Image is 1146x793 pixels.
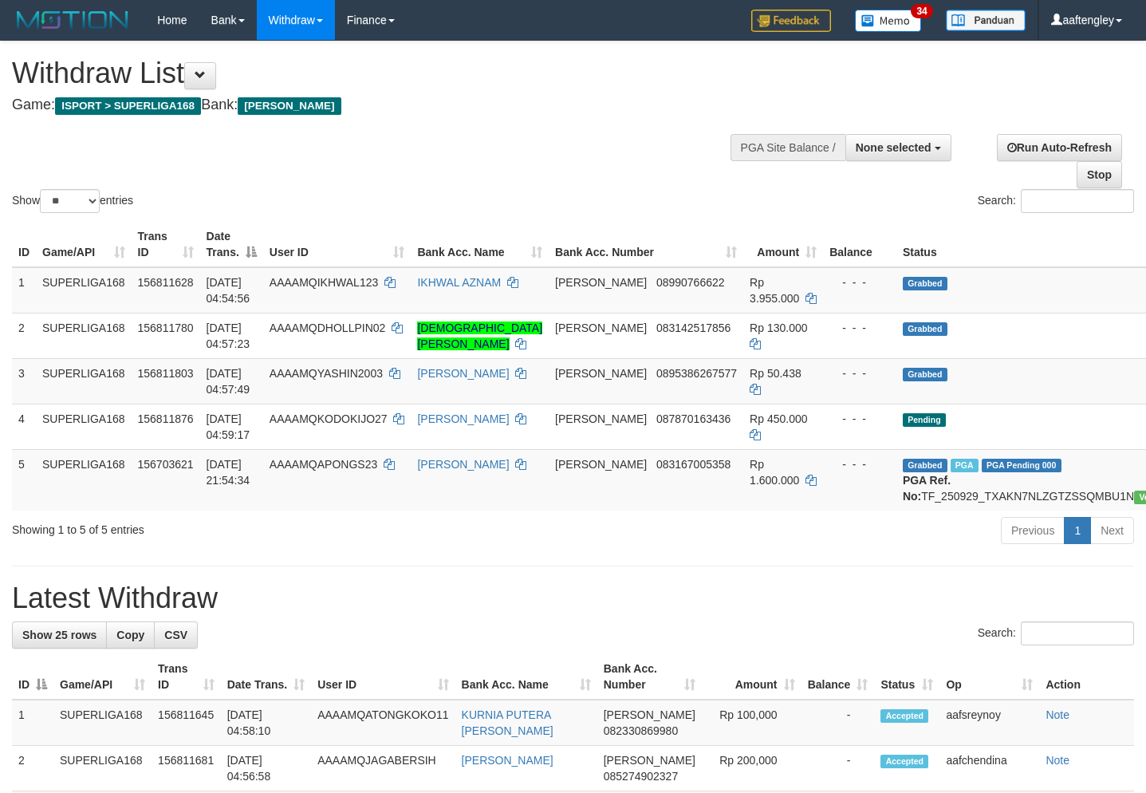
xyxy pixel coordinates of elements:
[656,276,725,289] span: Copy 08990766622 to clipboard
[36,449,132,511] td: SUPERLIGA168
[656,458,731,471] span: Copy 083167005358 to clipboard
[604,770,678,783] span: Copy 085274902327 to clipboard
[555,367,647,380] span: [PERSON_NAME]
[604,754,695,767] span: [PERSON_NAME]
[53,746,152,791] td: SUPERLIGA168
[207,367,250,396] span: [DATE] 04:57:49
[997,134,1122,161] a: Run Auto-Refresh
[417,276,501,289] a: IKHWAL AZNAM
[40,189,100,213] select: Showentries
[55,97,201,115] span: ISPORT > SUPERLIGA168
[200,222,263,267] th: Date Trans.: activate to sort column descending
[12,313,36,358] td: 2
[164,629,187,641] span: CSV
[12,358,36,404] td: 3
[656,412,731,425] span: Copy 087870163436 to clipboard
[604,708,695,721] span: [PERSON_NAME]
[36,313,132,358] td: SUPERLIGA168
[702,654,801,700] th: Amount: activate to sort column ascending
[12,449,36,511] td: 5
[939,746,1039,791] td: aafchendina
[221,700,311,746] td: [DATE] 04:58:10
[903,413,946,427] span: Pending
[36,404,132,449] td: SUPERLIGA168
[417,458,509,471] a: [PERSON_NAME]
[946,10,1026,31] img: panduan.png
[152,700,221,746] td: 156811645
[801,746,875,791] td: -
[462,708,553,737] a: KURNIA PUTERA [PERSON_NAME]
[856,141,931,154] span: None selected
[750,322,807,334] span: Rp 130.000
[555,412,647,425] span: [PERSON_NAME]
[36,358,132,404] td: SUPERLIGA168
[750,276,799,305] span: Rp 3.955.000
[829,411,890,427] div: - - -
[455,654,597,700] th: Bank Acc. Name: activate to sort column ascending
[311,654,455,700] th: User ID: activate to sort column ascending
[656,322,731,334] span: Copy 083142517856 to clipboard
[36,267,132,314] td: SUPERLIGA168
[462,754,553,767] a: [PERSON_NAME]
[880,755,928,768] span: Accepted
[829,456,890,472] div: - - -
[903,474,951,503] b: PGA Ref. No:
[702,746,801,791] td: Rp 200,000
[221,654,311,700] th: Date Trans.: activate to sort column ascending
[903,277,947,290] span: Grabbed
[417,322,542,350] a: [DEMOGRAPHIC_DATA][PERSON_NAME]
[132,222,200,267] th: Trans ID: activate to sort column ascending
[801,654,875,700] th: Balance: activate to sort column ascending
[138,322,194,334] span: 156811780
[801,700,875,746] td: -
[311,746,455,791] td: AAAAMQJAGABERSIH
[731,134,845,161] div: PGA Site Balance /
[311,700,455,746] td: AAAAMQATONGKOKO11
[417,367,509,380] a: [PERSON_NAME]
[411,222,549,267] th: Bank Acc. Name: activate to sort column ascending
[874,654,939,700] th: Status: activate to sort column ascending
[207,458,250,487] span: [DATE] 21:54:34
[1021,189,1134,213] input: Search:
[138,367,194,380] span: 156811803
[978,189,1134,213] label: Search:
[53,654,152,700] th: Game/API: activate to sort column ascending
[903,322,947,336] span: Grabbed
[12,189,133,213] label: Show entries
[138,458,194,471] span: 156703621
[152,746,221,791] td: 156811681
[978,621,1134,645] label: Search:
[702,700,801,746] td: Rp 100,000
[270,458,377,471] span: AAAAMQAPONGS23
[12,57,748,89] h1: Withdraw List
[207,276,250,305] span: [DATE] 04:54:56
[555,322,647,334] span: [PERSON_NAME]
[597,654,702,700] th: Bank Acc. Number: activate to sort column ascending
[270,412,388,425] span: AAAAMQKODOKIJO27
[845,134,951,161] button: None selected
[207,412,250,441] span: [DATE] 04:59:17
[982,459,1061,472] span: PGA Pending
[12,97,748,113] h4: Game: Bank:
[1090,517,1134,544] a: Next
[829,365,890,381] div: - - -
[116,629,144,641] span: Copy
[12,515,466,538] div: Showing 1 to 5 of 5 entries
[22,629,96,641] span: Show 25 rows
[1001,517,1065,544] a: Previous
[911,4,932,18] span: 34
[154,621,198,649] a: CSV
[12,700,53,746] td: 1
[1046,708,1069,721] a: Note
[207,322,250,350] span: [DATE] 04:57:23
[751,10,831,32] img: Feedback.jpg
[12,8,133,32] img: MOTION_logo.png
[270,367,383,380] span: AAAAMQYASHIN2003
[555,458,647,471] span: [PERSON_NAME]
[238,97,341,115] span: [PERSON_NAME]
[939,700,1039,746] td: aafsreynoy
[951,459,979,472] span: Marked by aafchhiseyha
[12,621,107,649] a: Show 25 rows
[1064,517,1091,544] a: 1
[12,582,1134,614] h1: Latest Withdraw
